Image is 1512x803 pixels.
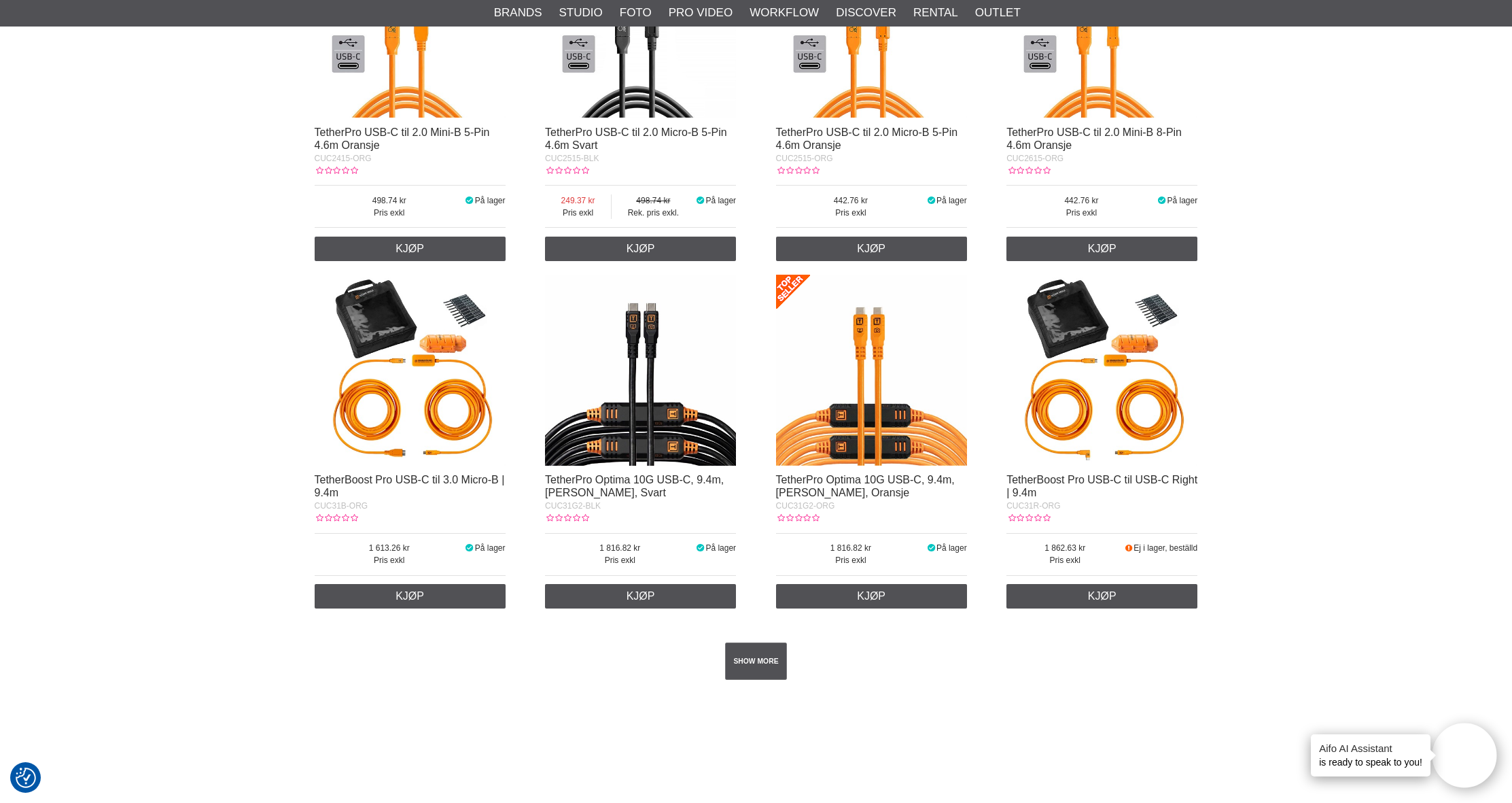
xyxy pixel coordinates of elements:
[776,554,926,566] span: Pris exkl
[695,543,706,553] i: På lager
[776,584,967,609] a: Kjøp
[776,542,926,554] span: 1 816.82
[545,275,736,466] img: TetherPro Optima 10G USB-C, 9.4m, Rett, Svart
[1006,501,1060,511] span: CUC31R-ORG
[776,194,926,207] span: 442.76
[1006,512,1050,524] div: Kundevurdering: 0
[705,196,736,205] span: På lager
[1006,275,1197,466] img: TetherBoost Pro USB-C til USB-C Right | 9.4m
[545,512,588,524] div: Kundevurdering: 0
[315,554,465,566] span: Pris exkl
[936,543,967,553] span: På lager
[1006,165,1050,177] div: Kundevurdering: 0
[464,196,475,205] i: På lager
[16,768,36,788] img: Revisit consent button
[776,474,955,498] a: TetherPro Optima 10G USB-C, 9.4m, [PERSON_NAME], Oransje
[545,584,736,609] a: Kjøp
[315,275,506,466] img: TetherBoost Pro USB-C til 3.0 Micro-B | 9.4m
[926,543,936,553] i: På lager
[315,126,490,151] a: TetherPro USB-C til 2.0 Mini-B 5-Pin 4.6m Oransje
[545,165,588,177] div: Kundevurdering: 0
[1157,196,1167,205] i: På lager
[776,207,926,219] span: Pris exkl
[936,196,967,205] span: På lager
[475,196,506,205] span: På lager
[16,766,36,790] button: Samtykkepreferanser
[836,4,896,22] a: Discover
[315,207,465,219] span: Pris exkl
[620,4,652,22] a: Foto
[1006,474,1197,498] a: TetherBoost Pro USB-C til USB-C Right | 9.4m
[1123,543,1133,553] i: Snart på lager
[545,542,695,554] span: 1 816.82
[315,237,506,261] a: Kjøp
[545,501,601,511] span: CUC31G2-BLK
[1006,237,1197,261] a: Kjøp
[612,194,695,207] span: 498.74
[545,237,736,261] a: Kjøp
[1006,194,1157,207] span: 442.76
[1006,542,1123,554] span: 1 862.63
[545,207,611,219] span: Pris exkl
[545,554,695,566] span: Pris exkl
[545,154,599,163] span: CUC2515-BLK
[315,542,465,554] span: 1 613.26
[494,4,542,22] a: Brands
[612,207,695,219] span: Rek. pris exkl.
[913,4,958,22] a: Rental
[1311,734,1430,776] div: is ready to speak to you!
[1133,543,1197,553] span: Ej i lager, beställd
[1006,554,1123,566] span: Pris exkl
[776,126,958,151] a: TetherPro USB-C til 2.0 Micro-B 5-Pin 4.6m Oransje
[475,543,506,553] span: På lager
[776,154,833,163] span: CUC2515-ORG
[705,543,736,553] span: På lager
[750,4,819,22] a: Workflow
[315,194,465,207] span: 498.74
[776,165,820,177] div: Kundevurdering: 0
[1006,584,1197,609] a: Kjøp
[315,474,505,498] a: TetherBoost Pro USB-C til 3.0 Micro-B | 9.4m
[315,584,506,609] a: Kjøp
[559,4,603,22] a: Studio
[695,196,706,205] i: På lager
[776,501,835,511] span: CUC31G2-ORG
[1319,741,1422,755] h4: Aifo AI Assistant
[315,165,358,177] div: Kundevurdering: 0
[725,643,787,680] a: SHOW MORE
[545,474,724,498] a: TetherPro Optima 10G USB-C, 9.4m, [PERSON_NAME], Svart
[669,4,733,22] a: Pro Video
[975,4,1021,22] a: Outlet
[315,154,372,163] span: CUC2415-ORG
[776,275,967,466] img: TetherPro Optima 10G USB-C, 9.4m, Rett, Oransje
[776,237,967,261] a: Kjøp
[1006,154,1063,163] span: CUC2615-ORG
[926,196,936,205] i: På lager
[776,512,820,524] div: Kundevurdering: 0
[315,512,358,524] div: Kundevurdering: 0
[464,543,475,553] i: På lager
[545,194,611,207] span: 249.37
[1006,207,1157,219] span: Pris exkl
[545,126,727,151] a: TetherPro USB-C til 2.0 Micro-B 5-Pin 4.6m Svart
[1006,126,1182,151] a: TetherPro USB-C til 2.0 Mini-B 8-Pin 4.6m Oransje
[315,501,368,511] span: CUC31B-ORG
[1167,196,1197,205] span: På lager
